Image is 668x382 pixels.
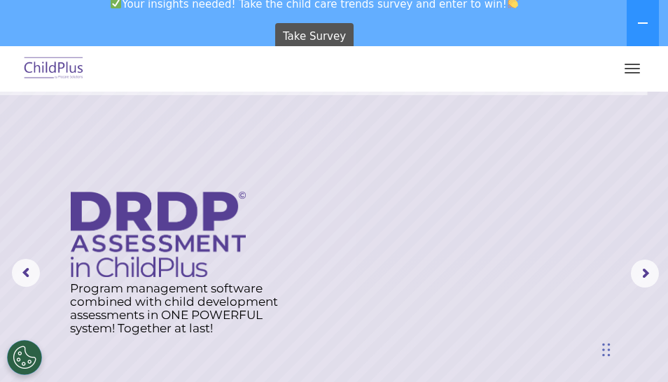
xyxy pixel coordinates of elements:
button: Cookies Settings [7,340,42,375]
rs-layer: Program management software combined with child development assessments in ONE POWERFUL system! T... [70,282,284,335]
a: Take Survey [275,23,354,51]
iframe: Chat Widget [598,315,668,382]
img: DRDP Assessment in ChildPlus [71,192,246,277]
img: ChildPlus by Procare Solutions [21,52,87,85]
span: Take Survey [283,24,346,49]
div: Drag [602,329,611,371]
